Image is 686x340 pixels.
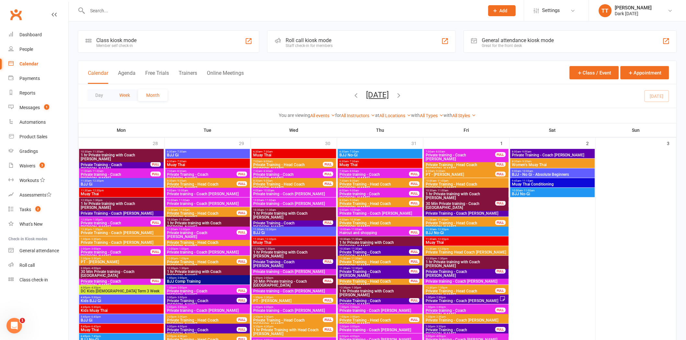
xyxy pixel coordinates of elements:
span: - 1:00pm [178,247,189,250]
span: 12:30pm [80,199,162,202]
div: Messages [19,105,40,110]
span: 11:00am [167,228,237,231]
a: What's New [8,217,68,232]
a: Clubworx [8,6,24,23]
span: Settings [542,3,560,18]
span: Private Training - Coach [PERSON_NAME] [339,250,409,258]
span: - 3:00pm [90,247,101,250]
span: - 10:00am [349,209,361,211]
a: Product Sales [8,130,68,144]
span: Private Training - Coach [PERSON_NAME] [425,211,507,215]
div: FULL [495,172,506,176]
span: Private training - Coach [PERSON_NAME] [80,221,151,229]
div: FULL [495,152,506,157]
span: - 11:30am [350,247,362,250]
div: FULL [409,172,420,176]
a: Waivers 3 [8,159,68,173]
span: - 9:30am [176,179,186,182]
span: Muay Thai [80,192,162,196]
span: Private training - Coach [PERSON_NAME] [167,192,249,196]
span: 11:30am [425,247,507,250]
div: Product Sales [19,134,47,139]
span: - 12:30pm [436,238,449,241]
div: Payments [19,76,40,81]
a: All events [310,113,335,118]
span: - 11:30am [264,209,276,211]
span: Private training - Coach [PERSON_NAME] [253,192,335,196]
div: 3 [667,138,676,148]
span: Private Training - Head Coach [PERSON_NAME] [339,202,409,210]
div: FULL [495,201,506,206]
span: 11:30am [80,189,162,192]
span: - 4:00pm [90,267,101,270]
span: - 12:30pm [350,267,362,270]
div: What's New [19,221,43,227]
span: Private Training - Coach [PERSON_NAME] [253,260,323,268]
span: Private training - Coach [PERSON_NAME] [339,192,409,200]
button: Agenda [118,70,136,84]
span: 11:30am [425,238,507,241]
span: BJJ Gi [80,182,162,186]
th: Tue [165,123,251,137]
span: - 11:00am [178,199,190,202]
a: Payments [8,71,68,86]
span: - 9:30am [262,179,273,182]
div: FULL [237,172,247,176]
a: All Locations [379,113,411,118]
div: 31 [411,138,423,148]
div: FULL [409,259,420,264]
span: 11:30am [80,179,162,182]
span: 11:30am [253,238,335,241]
span: 6:30am [339,160,421,163]
th: Thu [337,123,423,137]
span: 12:00pm [167,257,237,260]
div: Reports [19,90,35,96]
span: 7:30am [253,170,323,173]
th: Mon [78,123,165,137]
input: Search... [86,6,480,15]
span: 10:30am [167,218,249,221]
span: - 10:00am [521,170,533,173]
span: 8:30am [512,160,594,163]
span: - 9:00am [349,189,359,192]
span: Private Training - Head Coach [PERSON_NAME] [167,182,237,190]
button: Add [488,5,516,16]
span: 30 Min Private training - Coach [GEOGRAPHIC_DATA] [425,202,496,210]
span: - 12:30pm [91,179,104,182]
span: 6:30am [339,150,421,153]
span: - 8:00am [435,150,445,153]
span: Private Training - Coach [PERSON_NAME] [80,231,162,235]
span: Private training - Coach [PERSON_NAME] [167,231,237,239]
div: FULL [323,172,333,176]
a: All Styles [452,113,476,118]
span: 11:00am [339,257,409,260]
span: 9:00am [253,189,335,192]
span: - 1:30pm [178,267,189,270]
span: - 10:30am [349,218,361,221]
span: Private Training - Coach [PERSON_NAME] [80,163,151,171]
span: - 3:30pm [90,257,101,260]
span: - 1:30pm [92,199,102,202]
span: BJJ No-Gi [339,153,421,157]
div: Tasks [19,207,31,212]
span: Private Training - Head Coach [PERSON_NAME] [167,241,249,248]
span: 9:00am [167,189,249,192]
span: 8:30am [339,199,409,202]
div: Automations [19,119,46,125]
span: 1 hr Private training with Coach [PERSON_NAME] [425,192,507,200]
th: Sat [510,123,596,137]
th: Sun [596,123,677,137]
strong: with [411,113,420,118]
span: 12:30pm [425,257,507,260]
span: - 11:00am [436,179,448,182]
span: 12:30pm [80,218,151,221]
span: BJJ - No Gi - Absolute Beginners [512,173,594,176]
div: 30 [325,138,337,148]
span: Private training - Coach [PERSON_NAME] [253,173,323,180]
span: 8:30am [253,179,323,182]
span: 6:30am [253,150,335,153]
span: Private Training - Head Coach [PERSON_NAME] [425,182,507,190]
span: Private training - Coach [PERSON_NAME] [167,202,249,206]
div: Waivers [19,163,35,168]
strong: with [444,113,452,118]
